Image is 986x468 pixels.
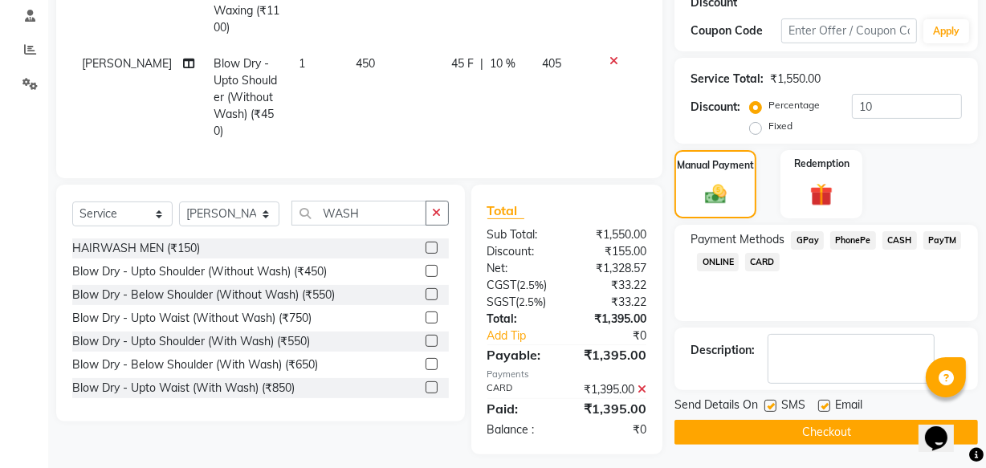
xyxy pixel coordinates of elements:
div: Sub Total: [475,226,567,243]
button: Apply [923,19,969,43]
span: PhonePe [830,231,876,250]
label: Fixed [768,119,792,133]
div: ₹155.00 [567,243,658,260]
div: ( ) [475,294,567,311]
div: Blow Dry - Below Shoulder (With Wash) (₹650) [72,356,318,373]
div: ₹1,395.00 [567,399,658,418]
span: Payment Methods [691,231,784,248]
iframe: chat widget [919,404,970,452]
div: Blow Dry - Upto Shoulder (With Wash) (₹550) [72,333,310,350]
span: 10 % [490,55,515,72]
span: Send Details On [674,397,758,417]
div: Blow Dry - Upto Waist (With Wash) (₹850) [72,380,295,397]
span: Email [835,397,862,417]
span: GPay [791,231,824,250]
span: 2.5% [519,295,544,308]
img: _gift.svg [803,181,840,209]
span: CARD [745,253,780,271]
span: 405 [542,56,561,71]
div: ₹0 [582,328,658,344]
div: Blow Dry - Upto Waist (Without Wash) (₹750) [72,310,312,327]
input: Search or Scan [291,201,426,226]
span: CASH [882,231,917,250]
div: Payments [487,368,647,381]
div: Net: [475,260,567,277]
div: ₹1,328.57 [567,260,658,277]
div: ₹1,550.00 [567,226,658,243]
span: ONLINE [697,253,739,271]
label: Manual Payment [677,158,754,173]
button: Checkout [674,420,978,445]
div: Blow Dry - Upto Shoulder (Without Wash) (₹450) [72,263,327,280]
div: Discount: [475,243,567,260]
span: Total [487,202,524,219]
span: SMS [781,397,805,417]
div: ₹0 [567,421,658,438]
div: Service Total: [691,71,764,87]
span: 2.5% [520,279,544,291]
span: | [480,55,483,72]
span: 450 [356,56,375,71]
div: Paid: [475,399,567,418]
span: PayTM [923,231,962,250]
div: ₹1,395.00 [567,345,658,364]
div: ₹1,550.00 [770,71,821,87]
div: ( ) [475,277,567,294]
img: _cash.svg [699,182,733,207]
span: CGST [487,278,517,292]
div: Coupon Code [691,22,781,39]
div: ₹1,395.00 [567,381,658,398]
div: Description: [691,342,755,359]
div: CARD [475,381,567,398]
label: Redemption [794,157,850,171]
div: Total: [475,311,567,328]
a: Add Tip [475,328,582,344]
label: Percentage [768,98,820,112]
div: Blow Dry - Below Shoulder (Without Wash) (₹550) [72,287,335,303]
div: ₹33.22 [567,277,658,294]
span: [PERSON_NAME] [82,56,172,71]
div: Balance : [475,421,567,438]
div: ₹33.22 [567,294,658,311]
input: Enter Offer / Coupon Code [781,18,917,43]
div: Discount: [691,99,740,116]
div: ₹1,395.00 [567,311,658,328]
div: HAIRWASH MEN (₹150) [72,240,200,257]
span: 1 [299,56,305,71]
span: 45 F [451,55,474,72]
span: Blow Dry - Upto Shoulder (Without Wash) (₹450) [214,56,277,138]
span: SGST [487,295,516,309]
div: Payable: [475,345,567,364]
